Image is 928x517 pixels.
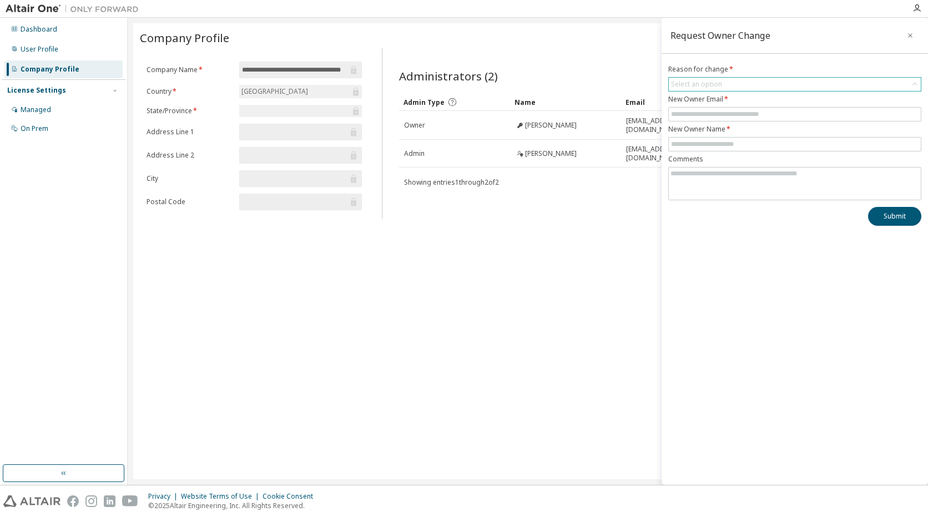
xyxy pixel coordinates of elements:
[85,495,97,507] img: instagram.svg
[626,93,728,111] div: Email
[104,495,115,507] img: linkedin.svg
[399,68,498,84] span: Administrators (2)
[148,492,181,501] div: Privacy
[868,207,921,226] button: Submit
[515,93,617,111] div: Name
[404,98,445,107] span: Admin Type
[147,87,233,96] label: Country
[3,495,60,507] img: altair_logo.svg
[668,65,921,74] label: Reason for change
[668,125,921,134] label: New Owner Name
[6,3,144,14] img: Altair One
[669,78,921,91] div: Select an option
[525,121,577,130] span: [PERSON_NAME]
[67,495,79,507] img: facebook.svg
[147,65,233,74] label: Company Name
[21,25,57,34] div: Dashboard
[668,155,921,164] label: Comments
[404,149,425,158] span: Admin
[7,86,66,95] div: License Settings
[626,116,727,134] span: [EMAIL_ADDRESS][DOMAIN_NAME]
[181,492,263,501] div: Website Terms of Use
[404,178,499,187] span: Showing entries 1 through 2 of 2
[148,501,320,510] p: © 2025 Altair Engineering, Inc. All Rights Reserved.
[239,85,362,98] div: [GEOGRAPHIC_DATA]
[147,174,233,183] label: City
[404,121,425,130] span: Owner
[670,31,770,40] div: Request Owner Change
[525,149,577,158] span: [PERSON_NAME]
[21,105,51,114] div: Managed
[147,197,233,206] label: Postal Code
[147,128,233,136] label: Address Line 1
[21,45,58,54] div: User Profile
[21,65,79,74] div: Company Profile
[626,145,727,163] span: [EMAIL_ADDRESS][DOMAIN_NAME]
[668,95,921,104] label: New Owner Email
[147,151,233,160] label: Address Line 2
[140,30,229,45] span: Company Profile
[671,80,722,89] div: Select an option
[147,107,233,115] label: State/Province
[122,495,138,507] img: youtube.svg
[21,124,48,133] div: On Prem
[240,85,310,98] div: [GEOGRAPHIC_DATA]
[263,492,320,501] div: Cookie Consent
